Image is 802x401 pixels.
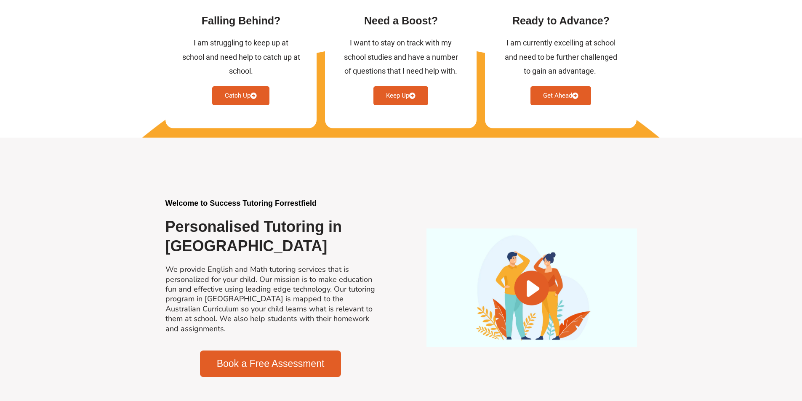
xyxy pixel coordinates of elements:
[165,199,376,208] h2: Welcome to Success Tutoring Forrestfield
[342,36,460,78] div: I want to stay on track with my school studies and have a number of questions that I need help wi...
[530,86,591,105] a: Get Ahead
[502,36,620,78] div: I am currently excelling at school and need to be further challenged to gain an advantage. ​
[662,306,802,401] iframe: Chat Widget
[182,14,300,28] h3: Falling Behind​?
[182,36,300,78] div: I am struggling to keep up at school and need help to catch up at school.​​
[200,351,341,377] a: Book a Free Assessment
[165,265,376,334] h2: We provide English and Math tutoring services that is personalized for your child. Our mission is...
[342,14,460,28] h3: Need a Boost?
[373,86,428,105] a: Keep Up
[165,217,376,257] h2: Personalised Tutoring in [GEOGRAPHIC_DATA]
[217,359,325,369] span: Book a Free Assessment
[212,86,269,105] a: Catch Up
[502,14,620,28] h3: Ready to Advance​?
